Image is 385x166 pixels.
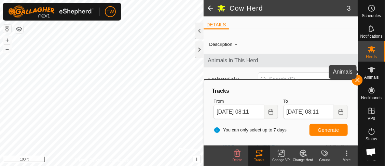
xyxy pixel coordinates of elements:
[347,3,351,13] span: 3
[8,5,94,18] img: Gallagher Logo
[362,14,381,18] span: Schedules
[334,105,348,119] button: Choose Date
[196,156,197,162] span: i
[208,76,258,83] span: 1 selected of 3
[209,42,232,47] label: Description
[270,157,292,163] div: Change VP
[109,157,129,163] a: Contact Us
[264,105,278,119] button: Choose Date
[232,38,239,50] span: -
[233,158,243,162] span: Delete
[107,8,114,15] span: TW
[310,124,348,136] button: Generate
[214,98,278,105] label: From
[204,21,229,29] li: DETAILS
[366,137,377,141] span: Status
[3,36,11,44] button: +
[284,98,348,105] label: To
[364,75,379,79] span: Animals
[3,45,11,53] button: –
[258,72,341,87] input: Search (S)
[360,34,383,38] span: Notifications
[3,25,11,33] button: Reset Map
[208,56,354,65] span: Animals in This Herd
[223,142,234,149] span: Hope
[368,116,375,120] span: VPs
[367,157,375,162] span: Infra
[211,87,350,95] div: Tracks
[336,157,358,163] div: More
[361,96,382,100] span: Neckbands
[75,157,100,163] a: Privacy Policy
[292,157,314,163] div: Change Herd
[248,157,270,163] div: Tracks
[193,155,201,163] button: i
[314,157,336,163] div: Groups
[362,143,380,161] div: Open chat
[257,142,286,149] div: Cow Herd
[15,25,23,33] button: Map Layers
[230,4,347,12] h2: Cow Herd
[214,127,287,133] span: You can only select up to 7 days
[318,127,339,133] span: Generate
[366,55,377,59] span: Herds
